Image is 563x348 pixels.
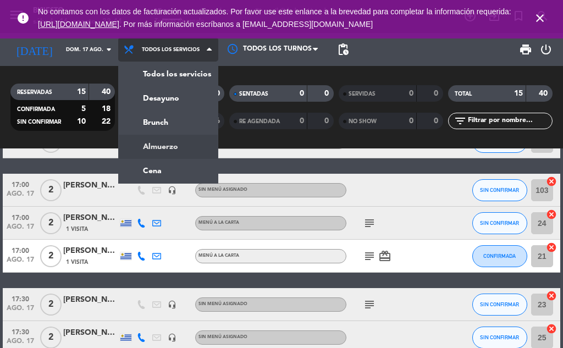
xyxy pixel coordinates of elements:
[66,225,88,234] span: 1 Visita
[239,91,268,97] span: SENTADAS
[38,20,119,29] a: [URL][DOMAIN_NAME]
[546,176,557,187] i: cancel
[300,117,304,125] strong: 0
[239,119,280,124] span: RE AGENDADA
[455,91,472,97] span: TOTAL
[119,159,218,183] a: Cena
[546,290,557,301] i: cancel
[546,209,557,220] i: cancel
[7,325,34,338] span: 17:30
[63,245,118,257] div: [PERSON_NAME]
[17,107,55,112] span: CONFIRMADA
[102,118,113,125] strong: 22
[546,242,557,253] i: cancel
[300,90,304,97] strong: 0
[17,90,52,95] span: RESERVADAS
[349,119,377,124] span: NO SHOW
[198,253,239,258] span: MENÚ A LA CARTA
[349,91,376,97] span: SERVIDAS
[7,292,34,305] span: 17:30
[363,250,376,263] i: subject
[119,62,218,86] a: Todos los servicios
[66,258,88,267] span: 1 Visita
[63,327,118,339] div: [PERSON_NAME][GEOGRAPHIC_DATA]
[7,305,34,317] span: ago. 17
[7,244,34,256] span: 17:00
[16,12,30,25] i: error
[480,187,519,193] span: SIN CONFIRMAR
[7,211,34,223] span: 17:00
[519,43,532,56] span: print
[40,212,62,234] span: 2
[119,20,373,29] a: . Por más información escríbanos a [EMAIL_ADDRESS][DOMAIN_NAME]
[363,298,376,311] i: subject
[198,335,247,339] span: Sin menú asignado
[40,294,62,316] span: 2
[409,90,413,97] strong: 0
[472,245,527,267] button: CONFIRMADA
[409,117,413,125] strong: 0
[324,90,331,97] strong: 0
[102,88,113,96] strong: 40
[81,105,86,113] strong: 5
[119,111,218,135] a: Brunch
[168,333,176,342] i: headset_mic
[168,300,176,309] i: headset_mic
[40,179,62,201] span: 2
[467,115,552,127] input: Filtrar por nombre...
[63,294,118,306] div: [PERSON_NAME]
[434,90,440,97] strong: 0
[533,12,547,25] i: close
[324,117,331,125] strong: 0
[363,217,376,230] i: subject
[63,212,118,224] div: [PERSON_NAME]
[514,90,523,97] strong: 15
[480,220,519,226] span: SIN CONFIRMAR
[38,7,511,29] span: No contamos con los datos de facturación actualizados. Por favor use este enlance a la brevedad p...
[539,43,553,56] i: power_settings_new
[119,135,218,159] a: Almuerzo
[102,43,115,56] i: arrow_drop_down
[102,105,113,113] strong: 18
[40,245,62,267] span: 2
[336,43,350,56] span: pending_actions
[198,302,247,306] span: Sin menú asignado
[142,47,200,53] span: Todos los servicios
[480,334,519,340] span: SIN CONFIRMAR
[8,38,60,60] i: [DATE]
[198,187,247,192] span: Sin menú asignado
[7,256,34,269] span: ago. 17
[537,33,555,66] div: LOG OUT
[216,117,222,125] strong: 6
[378,250,391,263] i: card_giftcard
[7,178,34,190] span: 17:00
[198,220,239,225] span: MENÚ A LA CARTA
[483,253,516,259] span: CONFIRMADA
[434,117,440,125] strong: 0
[168,186,176,195] i: headset_mic
[472,179,527,201] button: SIN CONFIRMAR
[119,86,218,111] a: Desayuno
[546,323,557,334] i: cancel
[7,190,34,203] span: ago. 17
[77,88,86,96] strong: 15
[17,119,61,125] span: SIN CONFIRMAR
[472,212,527,234] button: SIN CONFIRMAR
[539,90,550,97] strong: 40
[7,223,34,236] span: ago. 17
[480,301,519,307] span: SIN CONFIRMAR
[472,294,527,316] button: SIN CONFIRMAR
[216,90,222,97] strong: 0
[454,114,467,128] i: filter_list
[63,179,118,192] div: [PERSON_NAME]
[77,118,86,125] strong: 10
